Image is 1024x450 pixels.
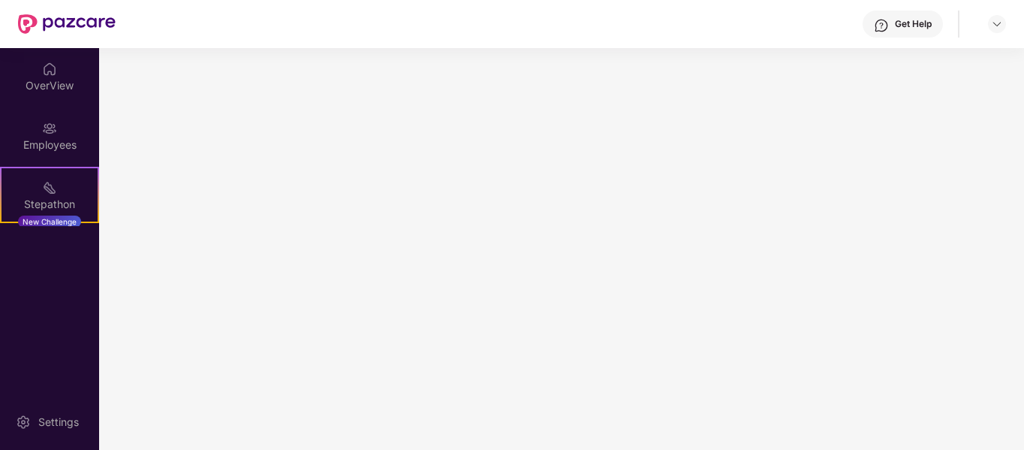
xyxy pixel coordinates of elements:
[991,18,1003,30] img: svg+xml;base64,PHN2ZyBpZD0iRHJvcGRvd24tMzJ4MzIiIHhtbG5zPSJodHRwOi8vd3d3LnczLm9yZy8yMDAwL3N2ZyIgd2...
[16,415,31,430] img: svg+xml;base64,PHN2ZyBpZD0iU2V0dGluZy0yMHgyMCIgeG1sbnM9Imh0dHA6Ly93d3cudzMub3JnLzIwMDAvc3ZnIiB3aW...
[42,62,57,77] img: svg+xml;base64,PHN2ZyBpZD0iSG9tZSIgeG1sbnM9Imh0dHA6Ly93d3cudzMub3JnLzIwMDAvc3ZnIiB3aWR0aD0iMjAiIG...
[34,415,83,430] div: Settings
[874,18,889,33] img: svg+xml;base64,PHN2ZyBpZD0iSGVscC0zMngzMiIgeG1sbnM9Imh0dHA6Ly93d3cudzMub3JnLzIwMDAvc3ZnIiB3aWR0aD...
[2,197,98,212] div: Stepathon
[18,14,116,34] img: New Pazcare Logo
[18,216,81,228] div: New Challenge
[42,121,57,136] img: svg+xml;base64,PHN2ZyBpZD0iRW1wbG95ZWVzIiB4bWxucz0iaHR0cDovL3d3dy53My5vcmcvMjAwMC9zdmciIHdpZHRoPS...
[42,180,57,195] img: svg+xml;base64,PHN2ZyB4bWxucz0iaHR0cDovL3d3dy53My5vcmcvMjAwMC9zdmciIHdpZHRoPSIyMSIgaGVpZ2h0PSIyMC...
[895,18,932,30] div: Get Help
